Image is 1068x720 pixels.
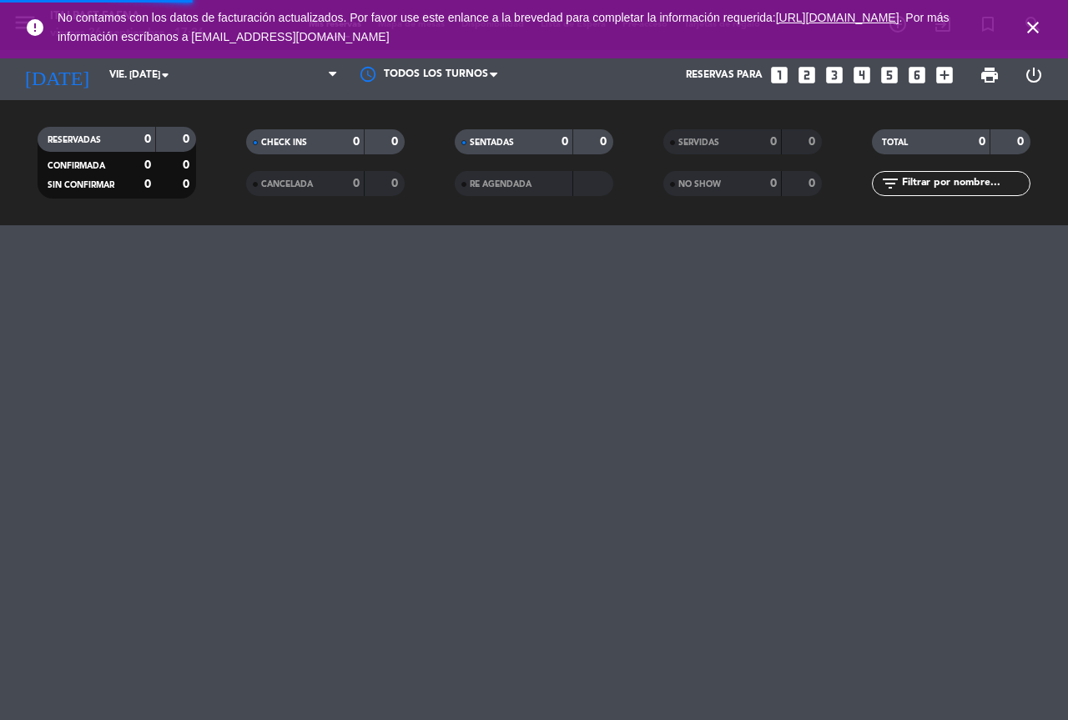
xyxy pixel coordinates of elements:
strong: 0 [183,179,193,190]
strong: 0 [391,178,401,189]
i: looks_6 [906,64,928,86]
strong: 0 [600,136,610,148]
strong: 0 [770,178,777,189]
strong: 0 [183,159,193,171]
i: looks_5 [879,64,900,86]
span: Reservas para [686,69,763,81]
span: NO SHOW [678,180,721,189]
strong: 0 [809,136,819,148]
strong: 0 [391,136,401,148]
span: SERVIDAS [678,138,719,147]
i: looks_3 [824,64,845,86]
i: looks_one [768,64,790,86]
span: CANCELADA [261,180,313,189]
strong: 0 [353,178,360,189]
strong: 0 [183,133,193,145]
span: print [980,65,1000,85]
strong: 0 [979,136,985,148]
strong: 0 [770,136,777,148]
i: close [1023,18,1043,38]
i: add_box [934,64,955,86]
span: TOTAL [882,138,908,147]
span: RESERVADAS [48,136,101,144]
strong: 0 [144,179,151,190]
span: SIN CONFIRMAR [48,181,114,189]
i: looks_two [796,64,818,86]
span: RE AGENDADA [470,180,531,189]
strong: 0 [144,159,151,171]
span: CONFIRMADA [48,162,105,170]
i: error [25,18,45,38]
strong: 0 [562,136,568,148]
strong: 0 [144,133,151,145]
i: filter_list [880,174,900,194]
a: [URL][DOMAIN_NAME] [776,11,899,24]
i: power_settings_new [1024,65,1044,85]
strong: 0 [1017,136,1027,148]
i: [DATE] [13,57,101,93]
i: looks_4 [851,64,873,86]
i: arrow_drop_down [155,65,175,85]
span: SENTADAS [470,138,514,147]
strong: 0 [809,178,819,189]
div: LOG OUT [1011,50,1055,100]
span: CHECK INS [261,138,307,147]
a: . Por más información escríbanos a [EMAIL_ADDRESS][DOMAIN_NAME] [58,11,949,43]
span: No contamos con los datos de facturación actualizados. Por favor use este enlance a la brevedad p... [58,11,949,43]
input: Filtrar por nombre... [900,174,1030,193]
strong: 0 [353,136,360,148]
